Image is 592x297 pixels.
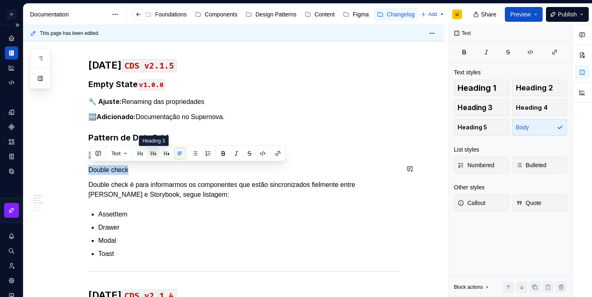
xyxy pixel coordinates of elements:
button: Heading 2 [512,80,567,96]
a: Foundations [142,8,190,21]
button: Heading 3 [454,99,509,116]
p: Renaming das propriedades [88,97,399,107]
button: Heading 1 [454,80,509,96]
div: Text styles [454,68,481,76]
a: Documentation [5,46,18,60]
button: Expand sidebar [12,19,23,31]
span: Add [428,11,437,18]
span: Publish [558,10,577,18]
span: Share [481,10,496,18]
span: Heading 2 [516,84,553,92]
p: AssetItem [98,210,399,219]
div: Content [314,10,335,18]
button: Notifications [5,230,18,243]
a: Assets [5,135,18,148]
button: Callout [454,195,509,211]
a: Components [192,8,240,21]
span: Callout [458,199,486,207]
span: Heading 5 [458,123,487,131]
button: Publish [546,7,589,22]
div: Page tree [98,6,384,23]
button: Text [108,148,131,159]
button: Heading 5 [454,119,509,136]
h3: Pattern de DataGrid [88,132,399,143]
a: Design Patterns [242,8,300,21]
div: Foundations [155,10,187,18]
div: Changelog [387,10,415,18]
button: Heading 4 [512,99,567,116]
button: Add [418,9,447,20]
p: 🆕 Documentação no Supernova. [88,150,399,160]
code: v1.0.0 [138,79,165,90]
span: Heading 4 [516,104,548,112]
strong: [DATE] [88,59,122,71]
a: Home [5,32,18,45]
a: Figma [340,8,372,21]
span: Quote [516,199,541,207]
div: U [456,11,459,18]
p: 🆕 Documentação no Supernova. [88,112,399,122]
button: Numbered [454,157,509,173]
a: Code automation [5,76,18,89]
p: Double check é para informarmos os componentes que estão sincronizados fielmente entre [PERSON_NA... [88,180,399,200]
div: Components [205,10,237,18]
span: Text [111,150,120,157]
a: Design tokens [5,106,18,119]
span: This page has been edited. [40,30,99,37]
div: Design Patterns [255,10,296,18]
h3: Empty State [88,78,399,90]
a: Invite team [5,259,18,272]
div: Block actions [454,284,483,290]
button: Quote [512,195,567,211]
a: Data sources [5,165,18,178]
a: Content [301,8,338,21]
span: Preview [510,10,531,18]
div: Figma [353,10,369,18]
button: Bulleted [512,157,567,173]
button: Search ⌘K [5,244,18,258]
a: Storybook stories [5,150,18,163]
p: Double check [88,165,399,175]
div: Block actions [454,281,490,293]
button: U [2,5,21,23]
div: Other styles [454,183,485,191]
code: CDS v2.1.5 [122,59,177,72]
p: Drawer [98,223,399,233]
button: Share [469,7,502,22]
a: Components [5,120,18,134]
p: Modal [98,236,399,246]
a: Changelog [374,8,418,21]
div: Heading 3 [139,136,169,146]
div: List styles [454,145,479,154]
a: Analytics [5,61,18,74]
strong: Adicionado: [97,113,136,121]
span: Heading 3 [458,104,493,112]
div: Documentation [30,10,108,18]
div: U [7,9,16,19]
button: Preview [505,7,543,22]
strong: 🔧 Ajuste: [88,97,122,106]
span: Bulleted [516,161,547,169]
span: Numbered [458,161,494,169]
span: Heading 1 [458,84,496,92]
a: Settings [5,274,18,287]
p: Toast [98,249,399,259]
